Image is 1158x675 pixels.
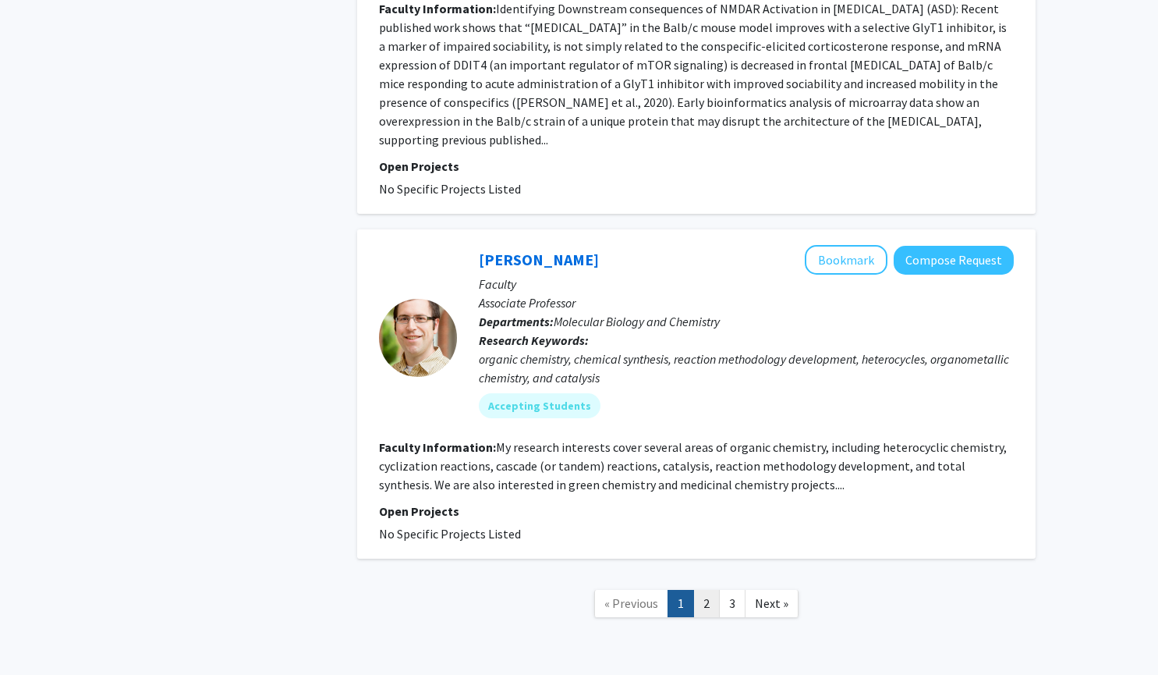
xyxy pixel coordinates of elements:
[755,595,788,611] span: Next »
[594,590,668,617] a: Previous Page
[805,245,887,275] button: Add Jeffrey Carney to Bookmarks
[668,590,694,617] a: 1
[554,314,720,329] span: Molecular Biology and Chemistry
[719,590,745,617] a: 3
[379,1,1007,147] fg-read-more: Identifying Downstream consequences of NMDAR Activation in [MEDICAL_DATA] (ASD): Recent published...
[379,439,1007,492] fg-read-more: My research interests cover several areas of organic chemistry, including heterocyclic chemistry,...
[379,526,521,542] span: No Specific Projects Listed
[604,595,658,611] span: « Previous
[379,157,1014,176] p: Open Projects
[479,293,1014,312] p: Associate Professor
[479,332,589,348] b: Research Keywords:
[479,393,600,418] mat-chip: Accepting Students
[479,275,1014,293] p: Faculty
[357,574,1036,638] nav: Page navigation
[479,350,1014,387] div: organic chemistry, chemical synthesis, reaction methodology development, heterocycles, organometa...
[379,1,496,16] b: Faculty Information:
[479,250,599,269] a: [PERSON_NAME]
[479,314,554,329] b: Departments:
[379,181,521,197] span: No Specific Projects Listed
[693,590,720,617] a: 2
[12,605,66,663] iframe: Chat
[745,590,799,617] a: Next
[379,502,1014,520] p: Open Projects
[894,246,1014,275] button: Compose Request to Jeffrey Carney
[379,439,496,455] b: Faculty Information:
